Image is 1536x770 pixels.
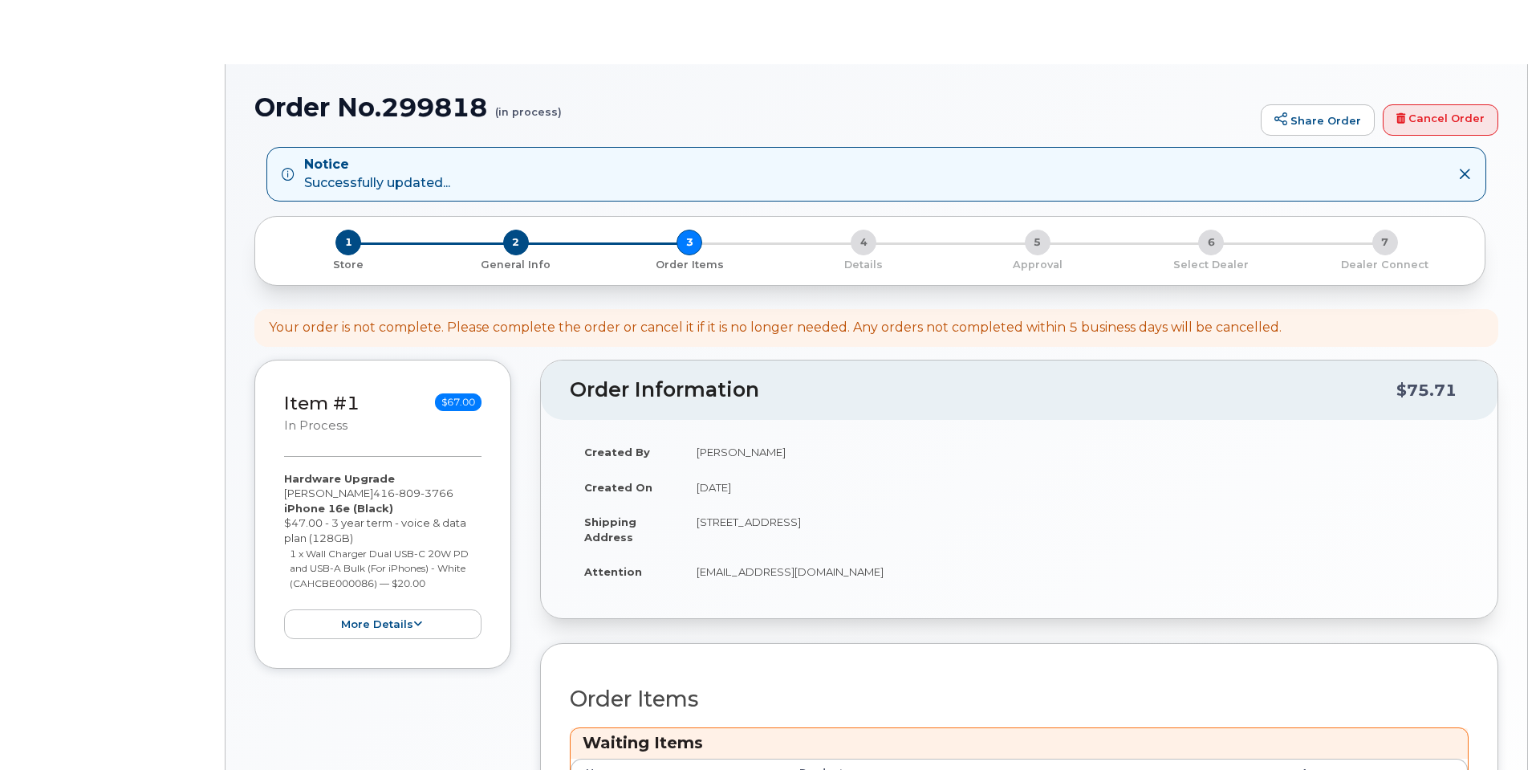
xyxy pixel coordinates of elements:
strong: Attention [584,565,642,578]
small: 1 x Wall Charger Dual USB-C 20W PD and USB-A Bulk (For iPhones) - White (CAHCBE000086) — $20.00 [290,548,469,589]
span: 809 [395,487,421,499]
h2: Order Information [570,379,1396,401]
strong: Shipping Address [584,515,636,544]
a: Cancel Order [1383,104,1498,136]
strong: iPhone 16e (Black) [284,502,393,515]
a: 2 General Info [429,255,603,272]
a: Item #1 [284,392,360,414]
div: $75.71 [1396,375,1457,405]
small: (in process) [495,93,562,118]
p: General Info [436,258,597,272]
td: [STREET_ADDRESS] [682,504,1469,554]
h1: Order No.299818 [254,93,1253,121]
span: 3766 [421,487,453,499]
td: [PERSON_NAME] [682,434,1469,470]
div: Your order is not complete. Please complete the order or cancel it if it is no longer needed. Any... [269,319,1282,337]
small: in process [284,418,347,433]
a: 1 Store [268,255,429,272]
p: Store [274,258,423,272]
span: 2 [503,230,529,255]
h2: Order Items [570,687,1469,711]
strong: Created By [584,446,650,458]
span: $67.00 [435,393,482,411]
strong: Notice [304,156,450,174]
h3: Waiting Items [583,732,1456,754]
div: Successfully updated... [304,156,450,193]
strong: Hardware Upgrade [284,472,395,485]
button: more details [284,609,482,639]
span: 416 [373,487,453,499]
span: 1 [335,230,361,255]
td: [EMAIL_ADDRESS][DOMAIN_NAME] [682,554,1469,589]
strong: Created On [584,481,652,494]
div: [PERSON_NAME] $47.00 - 3 year term - voice & data plan (128GB) [284,471,482,639]
a: Share Order [1261,104,1375,136]
td: [DATE] [682,470,1469,505]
